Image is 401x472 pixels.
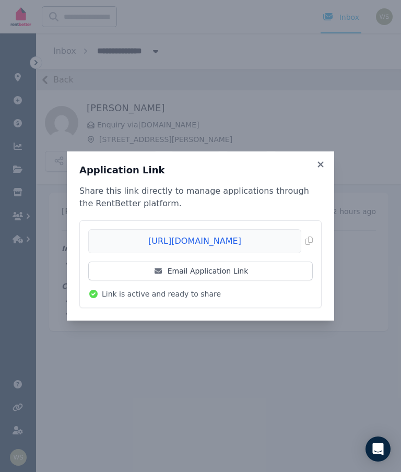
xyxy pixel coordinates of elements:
[88,229,313,253] button: [URL][DOMAIN_NAME]
[79,164,322,176] h3: Application Link
[365,436,391,462] div: Open Intercom Messenger
[102,289,221,299] span: Link is active and ready to share
[88,262,313,280] a: Email Application Link
[79,185,322,210] p: Share this link directly to manage applications through the RentBetter platform.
